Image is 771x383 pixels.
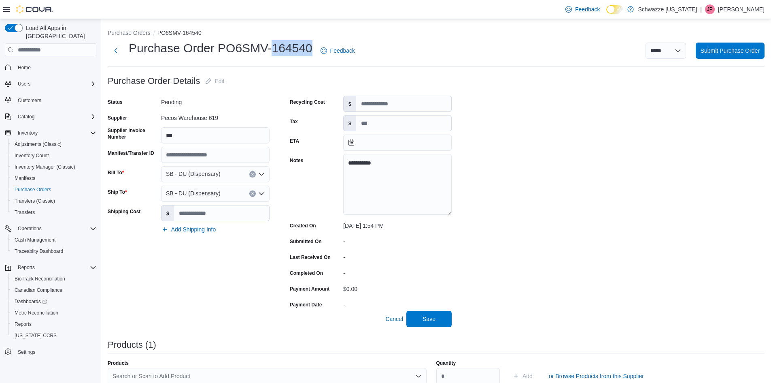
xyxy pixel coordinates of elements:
[290,99,325,105] label: Recycling Cost
[343,235,452,245] div: -
[8,173,100,184] button: Manifests
[11,173,38,183] a: Manifests
[11,246,96,256] span: Traceabilty Dashboard
[8,184,100,195] button: Purchase Orders
[11,308,96,318] span: Metrc Reconciliation
[202,73,228,89] button: Edit
[8,139,100,150] button: Adjustments (Classic)
[705,4,715,14] div: Jimmy Peters
[423,315,435,323] span: Save
[11,331,60,340] a: [US_STATE] CCRS
[290,270,323,276] label: Completed On
[11,319,35,329] a: Reports
[701,47,760,55] span: Submit Purchase Order
[382,311,406,327] button: Cancel
[15,112,96,122] span: Catalog
[290,238,322,245] label: Submitted On
[15,79,96,89] span: Users
[15,287,62,293] span: Canadian Compliance
[18,97,41,104] span: Customers
[108,76,200,86] h3: Purchase Order Details
[15,347,38,357] a: Settings
[171,225,216,233] span: Add Shipping Info
[8,161,100,173] button: Inventory Manager (Classic)
[11,319,96,329] span: Reports
[11,274,96,284] span: BioTrack Reconciliation
[11,196,58,206] a: Transfers (Classic)
[11,235,59,245] a: Cash Management
[108,150,154,156] label: Manifest/Transfer ID
[290,302,322,308] label: Payment Date
[344,116,356,131] label: $
[249,190,256,197] button: Clear input
[8,150,100,161] button: Inventory Count
[249,171,256,178] button: Clear input
[11,246,66,256] a: Traceabilty Dashboard
[718,4,765,14] p: [PERSON_NAME]
[18,81,30,87] span: Users
[11,162,96,172] span: Inventory Manager (Classic)
[15,186,51,193] span: Purchase Orders
[11,185,96,195] span: Purchase Orders
[15,276,65,282] span: BioTrack Reconciliation
[11,151,96,160] span: Inventory Count
[290,157,303,164] label: Notes
[15,198,55,204] span: Transfers (Classic)
[129,40,312,56] h1: Purchase Order PO6SMV-164540
[11,208,38,217] a: Transfers
[108,29,765,39] nav: An example of EuiBreadcrumbs
[8,319,100,330] button: Reports
[11,162,79,172] a: Inventory Manager (Classic)
[2,94,100,106] button: Customers
[11,139,65,149] a: Adjustments (Classic)
[2,346,100,358] button: Settings
[166,169,221,179] span: SB - DU (Dispensary)
[290,138,299,144] label: ETA
[8,207,100,218] button: Transfers
[290,223,316,229] label: Created On
[15,79,34,89] button: Users
[15,321,32,327] span: Reports
[11,196,96,206] span: Transfers (Classic)
[8,195,100,207] button: Transfers (Classic)
[330,47,355,55] span: Feedback
[18,225,42,232] span: Operations
[15,112,38,122] button: Catalog
[11,297,50,306] a: Dashboards
[11,139,96,149] span: Adjustments (Classic)
[108,127,158,140] label: Supplier Invoice Number
[108,115,127,121] label: Supplier
[2,78,100,90] button: Users
[16,5,53,13] img: Cova
[15,298,47,305] span: Dashboards
[5,58,96,379] nav: Complex example
[15,63,34,73] a: Home
[2,61,100,73] button: Home
[15,152,49,159] span: Inventory Count
[606,5,623,14] input: Dark Mode
[11,331,96,340] span: Washington CCRS
[2,223,100,234] button: Operations
[11,235,96,245] span: Cash Management
[8,330,100,341] button: [US_STATE] CCRS
[258,190,265,197] button: Open list of options
[15,347,96,357] span: Settings
[11,208,96,217] span: Transfers
[575,5,600,13] span: Feedback
[15,237,55,243] span: Cash Management
[415,373,422,379] button: Open list of options
[343,267,452,276] div: -
[290,286,329,292] label: Payment Amount
[15,128,96,138] span: Inventory
[11,185,55,195] a: Purchase Orders
[15,164,75,170] span: Inventory Manager (Classic)
[15,310,58,316] span: Metrc Reconciliation
[15,332,57,339] span: [US_STATE] CCRS
[108,340,156,350] h3: Products (1)
[108,208,140,215] label: Shipping Cost
[18,130,38,136] span: Inventory
[158,221,219,238] button: Add Shipping Info
[436,360,456,366] label: Quantity
[11,285,96,295] span: Canadian Compliance
[157,30,202,36] button: PO6SMV-164540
